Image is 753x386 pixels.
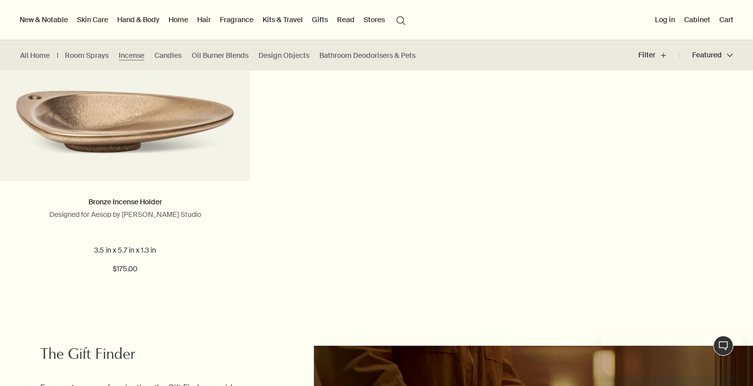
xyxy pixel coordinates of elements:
[18,13,70,26] button: New & Notable
[259,51,309,60] a: Design Objects
[192,51,248,60] a: Oil Burner Blends
[75,13,110,26] a: Skin Care
[392,10,410,29] button: Open search
[680,43,733,67] button: Featured
[335,13,357,26] a: Read
[218,13,256,26] a: Fragrance
[113,263,137,275] span: $175.00
[6,21,126,49] span: Our consultants are available now to offer personalised product advice.
[154,51,182,60] a: Candles
[15,74,235,167] img: Bronze Incense Holder
[40,346,251,366] h2: The Gift Finder
[362,13,387,26] button: Stores
[310,13,330,26] a: Gifts
[15,210,235,219] p: Designed for Aesop by [PERSON_NAME] Studio
[319,51,415,60] a: Bathroom Deodorisers & Pets
[65,51,109,60] a: Room Sprays
[638,43,680,67] button: Filter
[578,305,743,376] div: Aesop says "Our consultants are available now to offer personalised product advice.". Open messag...
[89,197,162,206] a: Bronze Incense Holder
[166,13,190,26] a: Home
[115,13,161,26] a: Hand & Body
[717,13,735,26] button: Cart
[653,13,677,26] button: Log in
[195,13,213,26] a: Hair
[682,13,712,26] a: Cabinet
[119,51,144,60] a: Incense
[602,330,743,376] iframe: Message from Aesop
[261,13,305,26] a: Kits & Travel
[20,51,50,60] a: All Home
